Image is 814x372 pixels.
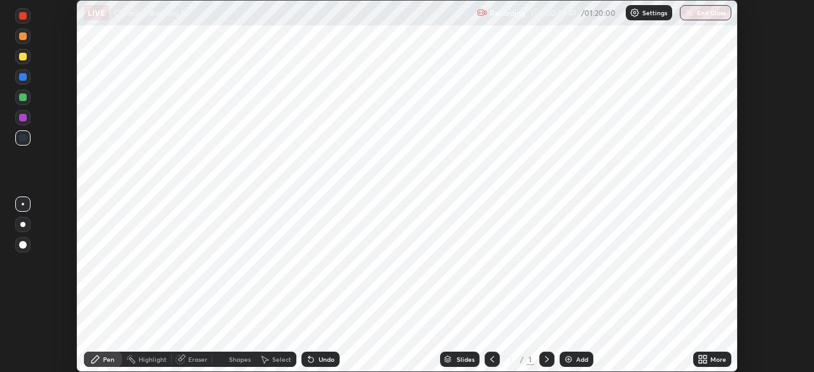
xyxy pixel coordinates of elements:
[103,356,114,362] div: Pen
[520,355,524,363] div: /
[642,10,667,16] p: Settings
[88,8,105,18] p: LIVE
[505,355,518,363] div: 1
[710,356,726,362] div: More
[229,356,251,362] div: Shapes
[527,354,534,365] div: 1
[630,8,640,18] img: class-settings-icons
[319,356,335,362] div: Undo
[680,5,731,20] button: End Class
[457,356,474,362] div: Slides
[563,354,574,364] img: add-slide-button
[490,8,525,18] p: Recording
[272,356,291,362] div: Select
[214,352,229,367] div: animation
[477,8,487,18] img: recording.375f2c34.svg
[139,356,167,362] div: Highlight
[576,356,588,362] div: Add
[188,356,207,362] div: Eraser
[684,8,694,18] img: end-class-cross
[114,8,188,18] p: Chemical Bonding 18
